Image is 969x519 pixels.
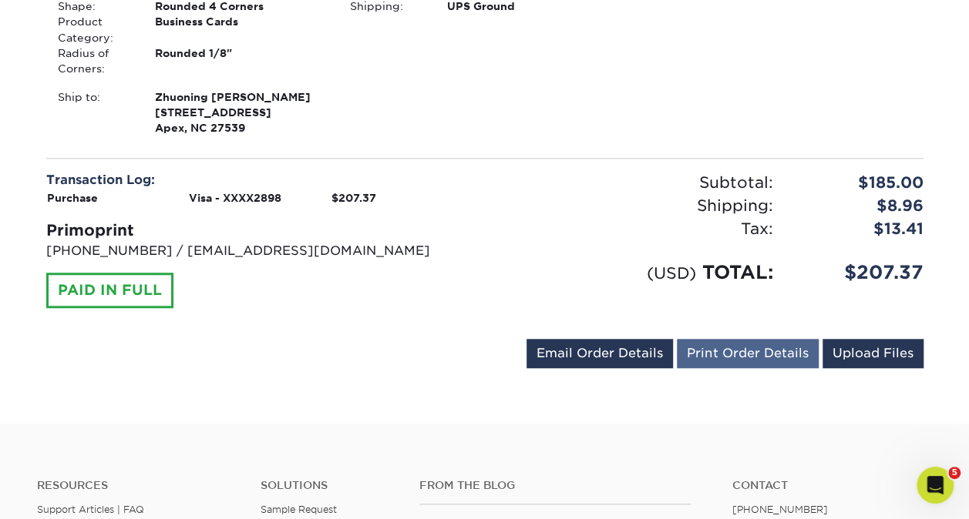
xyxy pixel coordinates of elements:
a: Contact [732,479,932,492]
div: Primoprint [46,219,473,242]
div: Radius of Corners: [46,45,143,77]
div: Rounded 1/8" [143,45,338,77]
div: $207.37 [785,259,935,286]
a: Print Order Details [677,339,819,368]
strong: Purchase [47,192,98,204]
div: PAID IN FULL [46,273,173,308]
span: TOTAL: [702,261,773,283]
a: Sample Request [260,504,336,515]
div: $8.96 [785,194,935,217]
h4: From the Blog [419,479,690,492]
a: Upload Files [823,339,924,368]
div: $13.41 [785,217,935,240]
a: [PHONE_NUMBER] [732,504,828,515]
a: Email Order Details [527,339,673,368]
strong: Apex, NC 27539 [155,89,327,135]
div: Subtotal: [485,171,785,194]
p: [PHONE_NUMBER] / [EMAIL_ADDRESS][DOMAIN_NAME] [46,242,473,260]
div: Tax: [485,217,785,240]
span: 5 [948,467,961,479]
span: [STREET_ADDRESS] [155,105,327,120]
small: (USD) [647,263,696,283]
iframe: Google Customer Reviews [4,472,131,514]
div: Ship to: [46,89,143,136]
strong: Visa - XXXX2898 [189,192,281,204]
h4: Solutions [260,479,396,492]
div: $185.00 [785,171,935,194]
iframe: Intercom live chat [917,467,954,504]
span: Zhuoning [PERSON_NAME] [155,89,327,105]
div: Business Cards [143,14,338,45]
div: Transaction Log: [46,171,473,189]
strong: $207.37 [331,192,376,204]
div: Product Category: [46,14,143,45]
h4: Resources [37,479,237,492]
div: Shipping: [485,194,785,217]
